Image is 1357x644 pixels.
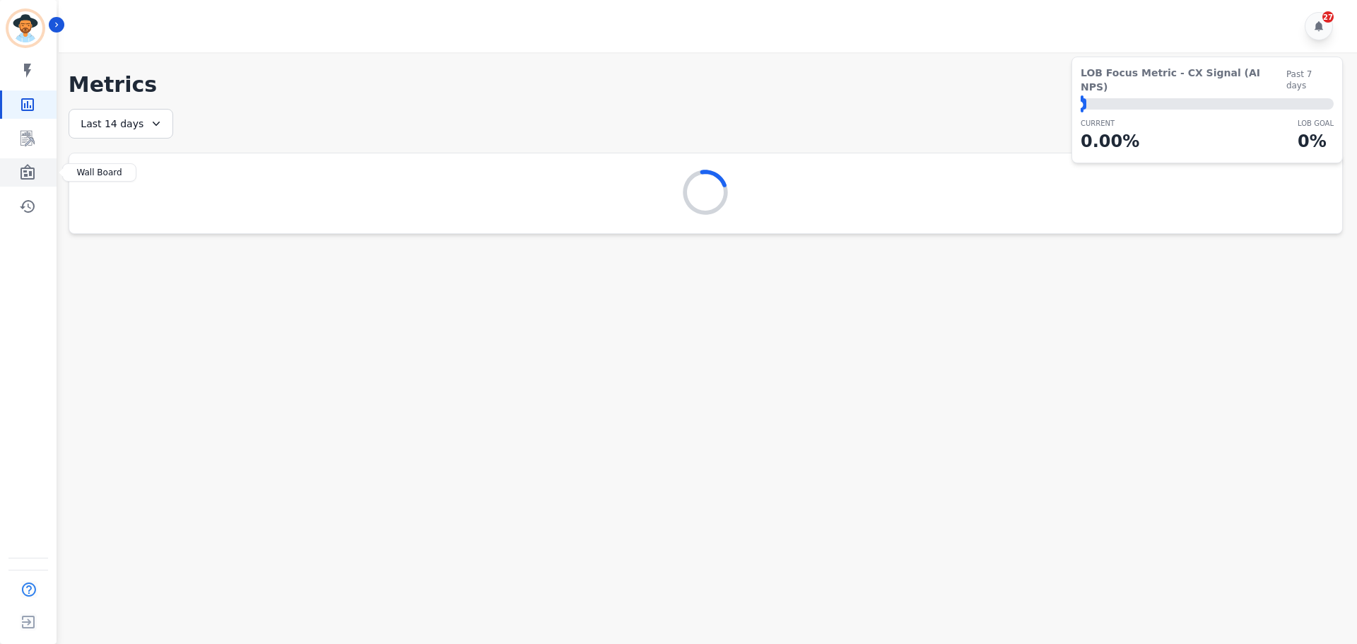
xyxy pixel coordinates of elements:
p: LOB Goal [1298,118,1334,129]
img: Bordered avatar [8,11,42,45]
span: LOB Focus Metric - CX Signal (AI NPS) [1081,66,1286,94]
span: Past 7 days [1286,69,1334,91]
div: Last 14 days [69,109,173,139]
p: 0 % [1298,129,1334,154]
div: ⬤ [1081,98,1086,110]
p: 0.00 % [1081,129,1139,154]
div: 27 [1322,11,1334,23]
p: CURRENT [1081,118,1139,129]
h1: Metrics [69,72,1343,98]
